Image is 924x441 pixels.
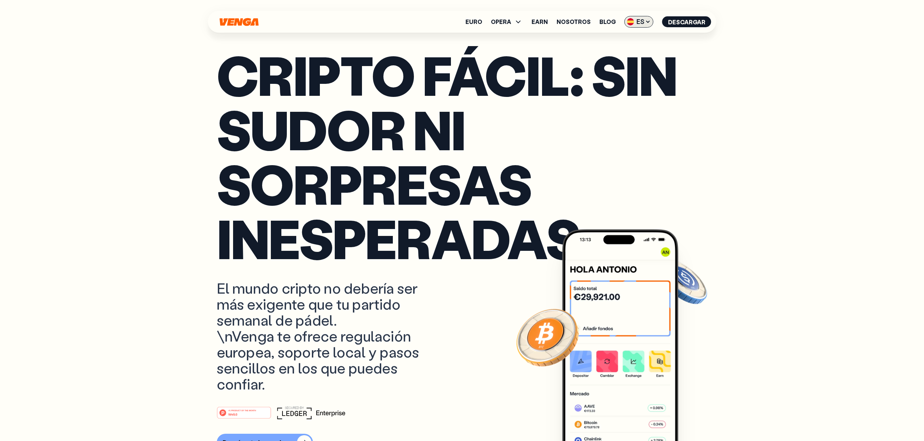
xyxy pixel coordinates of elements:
span: ES [624,16,654,28]
img: Bitcoin [515,305,580,370]
img: flag-es [627,18,634,25]
p: El mundo cripto no debería ser más exigente que tu partido semanal de pádel. \nVenga te ofrece re... [217,280,446,392]
a: Blog [599,19,616,25]
svg: Inicio [219,18,260,26]
span: OPERA [491,17,523,26]
a: Earn [532,19,548,25]
a: Nosotros [557,19,591,25]
a: #1 PRODUCT OF THE MONTHWeb3 [217,411,271,420]
tspan: Web3 [228,412,237,416]
p: Cripto fácil: sin sudor ni sorpresas inesperadas [217,48,708,265]
span: OPERA [491,19,511,25]
img: USDC coin [656,256,709,308]
a: Euro [465,19,482,25]
tspan: #1 PRODUCT OF THE MONTH [228,409,256,412]
button: Descargar [662,16,711,27]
